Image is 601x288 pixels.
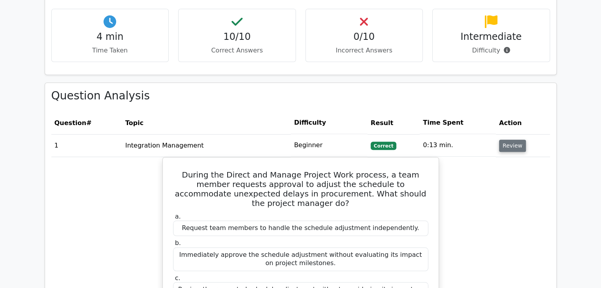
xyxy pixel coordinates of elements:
[175,274,181,282] span: c.
[173,221,428,236] div: Request team members to handle the schedule adjustment independently.
[312,31,416,43] h4: 0/10
[420,134,495,157] td: 0:13 min.
[55,119,87,127] span: Question
[371,142,396,150] span: Correct
[185,31,289,43] h4: 10/10
[172,170,429,208] h5: During the Direct and Manage Project Work process, a team member requests approval to adjust the ...
[367,112,420,134] th: Result
[312,46,416,55] p: Incorrect Answers
[173,247,428,271] div: Immediately approve the schedule adjustment without evaluating its impact on project milestones.
[291,134,367,157] td: Beginner
[175,239,181,247] span: b.
[58,31,162,43] h4: 4 min
[122,134,291,157] td: Integration Management
[122,112,291,134] th: Topic
[291,112,367,134] th: Difficulty
[439,46,543,55] p: Difficulty
[175,213,181,220] span: a.
[439,31,543,43] h4: Intermediate
[185,46,289,55] p: Correct Answers
[51,134,122,157] td: 1
[51,89,550,103] h3: Question Analysis
[496,112,550,134] th: Action
[58,46,162,55] p: Time Taken
[499,140,526,152] button: Review
[420,112,495,134] th: Time Spent
[51,112,122,134] th: #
